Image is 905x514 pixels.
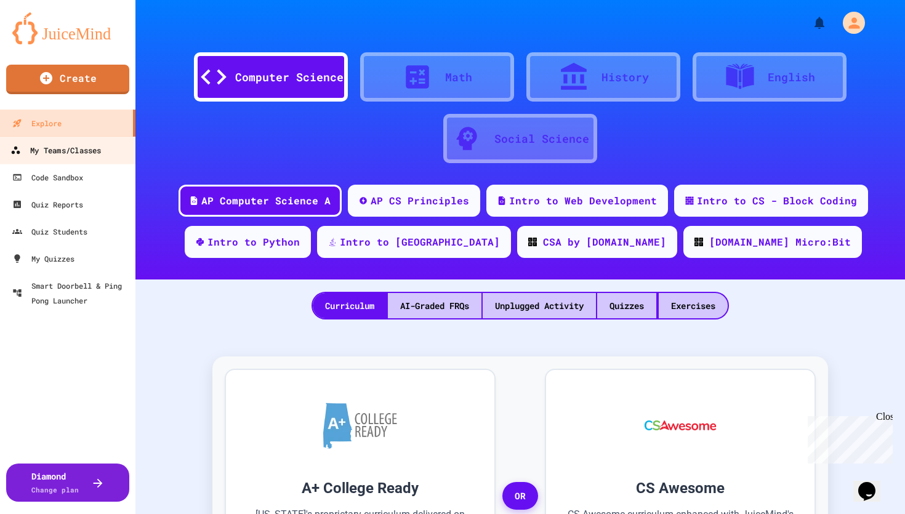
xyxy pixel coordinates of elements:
[697,193,857,208] div: Intro to CS - Block Coding
[494,131,589,147] div: Social Science
[659,293,728,318] div: Exercises
[12,197,83,212] div: Quiz Reports
[340,235,500,249] div: Intro to [GEOGRAPHIC_DATA]
[5,5,85,78] div: Chat with us now!Close
[483,293,596,318] div: Unplugged Activity
[6,464,129,502] button: DiamondChange plan
[601,69,649,86] div: History
[853,465,893,502] iframe: chat widget
[235,69,344,86] div: Computer Science
[323,403,397,449] img: A+ College Ready
[445,69,472,86] div: Math
[632,388,729,462] img: CS Awesome
[694,238,703,246] img: CODE_logo_RGB.png
[597,293,656,318] div: Quizzes
[12,224,87,239] div: Quiz Students
[12,251,74,266] div: My Quizzes
[388,293,481,318] div: AI-Graded FRQs
[543,235,666,249] div: CSA by [DOMAIN_NAME]
[789,12,830,33] div: My Notifications
[31,470,79,496] div: Diamond
[803,411,893,464] iframe: chat widget
[244,477,476,499] h3: A+ College Ready
[207,235,300,249] div: Intro to Python
[709,235,851,249] div: [DOMAIN_NAME] Micro:Bit
[31,485,79,494] span: Change plan
[6,65,129,94] a: Create
[10,143,101,158] div: My Teams/Classes
[371,193,469,208] div: AP CS Principles
[201,193,331,208] div: AP Computer Science A
[509,193,657,208] div: Intro to Web Development
[313,293,387,318] div: Curriculum
[502,482,538,510] span: OR
[528,238,537,246] img: CODE_logo_RGB.png
[565,477,796,499] h3: CS Awesome
[12,170,83,185] div: Code Sandbox
[768,69,815,86] div: English
[12,278,131,308] div: Smart Doorbell & Ping Pong Launcher
[12,116,62,131] div: Explore
[12,12,123,44] img: logo-orange.svg
[830,9,868,37] div: My Account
